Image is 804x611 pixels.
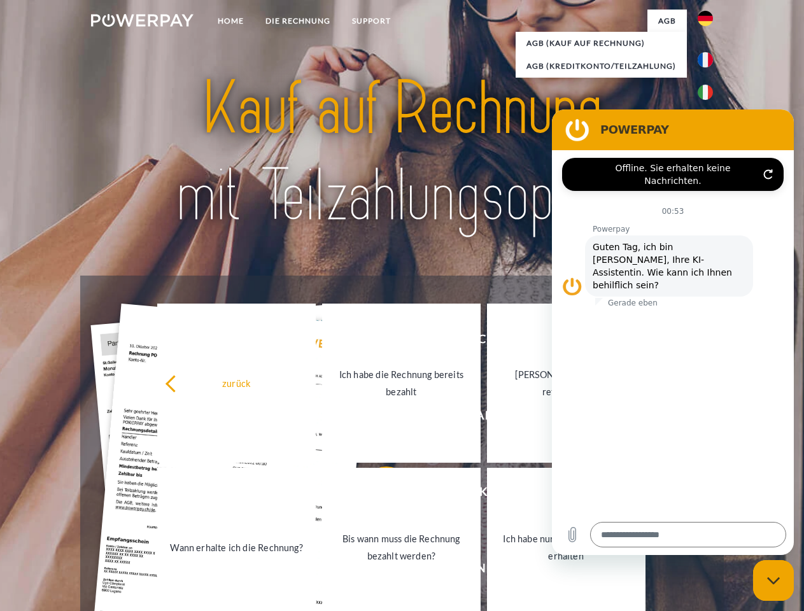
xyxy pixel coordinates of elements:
[330,530,473,565] div: Bis wann muss die Rechnung bezahlt werden?
[207,10,255,32] a: Home
[495,366,638,400] div: [PERSON_NAME] wurde retourniert
[698,11,713,26] img: de
[255,10,341,32] a: DIE RECHNUNG
[516,55,687,78] a: AGB (Kreditkonto/Teilzahlung)
[91,14,194,27] img: logo-powerpay-white.svg
[495,530,638,565] div: Ich habe nur eine Teillieferung erhalten
[753,560,794,601] iframe: Schaltfläche zum Öffnen des Messaging-Fensters; Konversation läuft
[165,538,308,556] div: Wann erhalte ich die Rechnung?
[122,61,682,244] img: title-powerpay_de.svg
[698,52,713,67] img: fr
[165,374,308,391] div: zurück
[330,366,473,400] div: Ich habe die Rechnung bereits bezahlt
[698,85,713,100] img: it
[516,32,687,55] a: AGB (Kauf auf Rechnung)
[552,109,794,555] iframe: Messaging-Fenster
[341,10,402,32] a: SUPPORT
[647,10,687,32] a: agb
